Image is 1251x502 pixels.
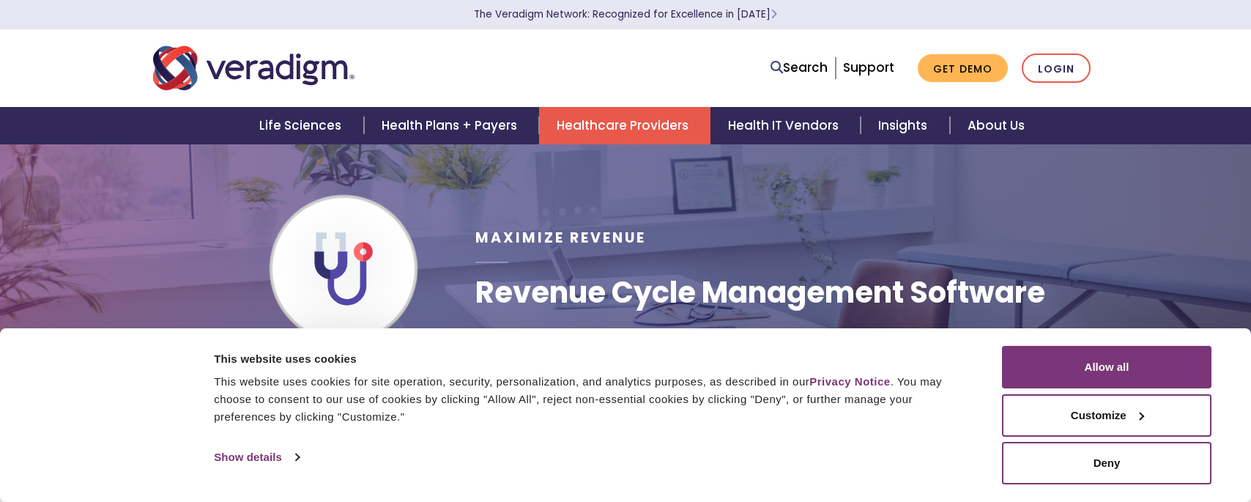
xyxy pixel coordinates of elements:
[475,228,646,248] span: Maximize Revenue
[771,7,777,21] span: Learn More
[1002,442,1211,484] button: Deny
[364,107,539,144] a: Health Plans + Payers
[809,375,890,388] a: Privacy Notice
[861,107,949,144] a: Insights
[474,7,777,21] a: The Veradigm Network: Recognized for Excellence in [DATE]Learn More
[1002,346,1211,388] button: Allow all
[710,107,861,144] a: Health IT Vendors
[214,446,299,468] a: Show details
[843,59,894,76] a: Support
[950,107,1042,144] a: About Us
[214,350,969,368] div: This website uses cookies
[771,58,828,78] a: Search
[475,275,1045,310] h1: Revenue Cycle Management Software
[539,107,710,144] a: Healthcare Providers
[214,373,969,426] div: This website uses cookies for site operation, security, personalization, and analytics purposes, ...
[153,44,354,92] img: Veradigm logo
[1002,394,1211,437] button: Customize
[242,107,363,144] a: Life Sciences
[1022,53,1091,84] a: Login
[918,54,1008,83] a: Get Demo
